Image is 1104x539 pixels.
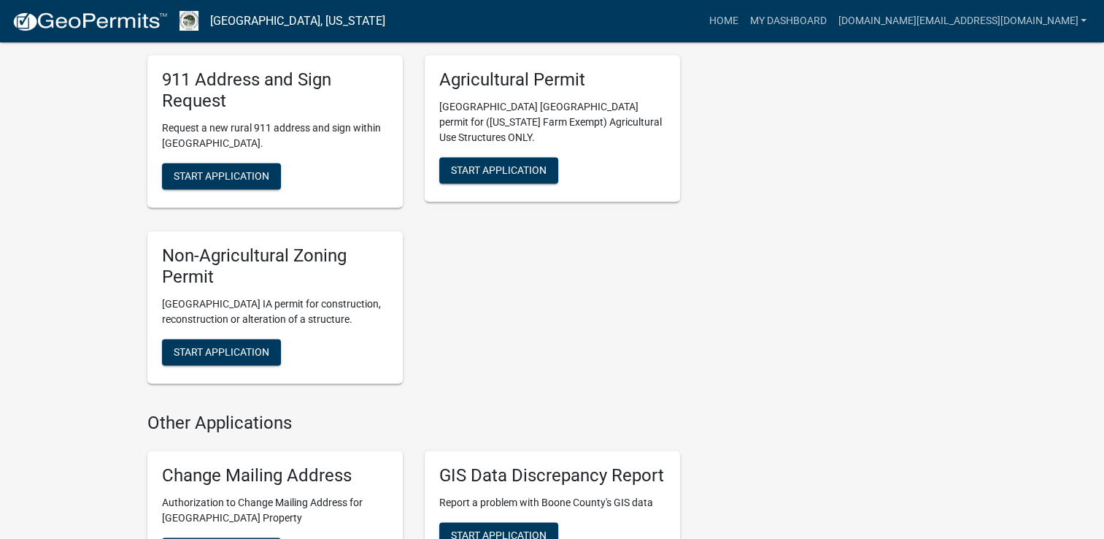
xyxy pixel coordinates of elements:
[162,69,388,112] h5: 911 Address and Sign Request
[162,339,281,365] button: Start Application
[451,164,547,176] span: Start Application
[832,7,1092,35] a: [DOMAIN_NAME][EMAIL_ADDRESS][DOMAIN_NAME]
[162,163,281,189] button: Start Application
[180,11,198,31] img: Boone County, Iowa
[174,170,269,182] span: Start Application
[162,465,388,486] h5: Change Mailing Address
[439,157,558,183] button: Start Application
[744,7,832,35] a: My Dashboard
[162,245,388,288] h5: Non-Agricultural Zoning Permit
[162,121,388,151] p: Request a new rural 911 address and sign within [GEOGRAPHIC_DATA].
[703,7,744,35] a: Home
[162,495,388,526] p: Authorization to Change Mailing Address for [GEOGRAPHIC_DATA] Property
[439,465,665,486] h5: GIS Data Discrepancy Report
[439,495,665,511] p: Report a problem with Boone County's GIS data
[147,413,680,434] h4: Other Applications
[162,297,388,327] p: [GEOGRAPHIC_DATA] IA permit for construction, reconstruction or alteration of a structure.
[210,9,385,34] a: [GEOGRAPHIC_DATA], [US_STATE]
[174,345,269,357] span: Start Application
[439,69,665,91] h5: Agricultural Permit
[439,99,665,145] p: [GEOGRAPHIC_DATA] [GEOGRAPHIC_DATA] permit for ([US_STATE] Farm Exempt) Agricultural Use Structur...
